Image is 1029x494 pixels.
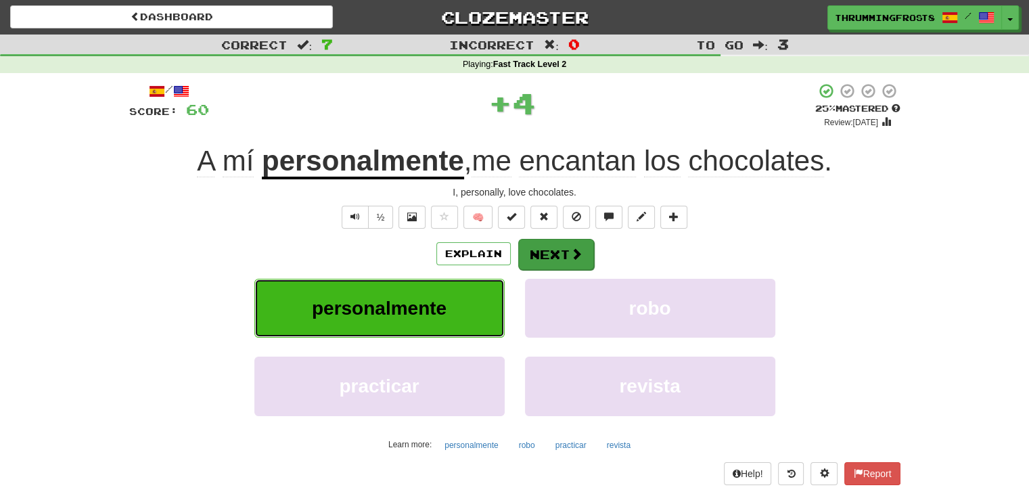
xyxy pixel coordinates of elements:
span: To go [696,38,744,51]
div: Mastered [815,103,900,115]
button: Help! [724,462,772,485]
small: Learn more: [388,440,432,449]
button: Play sentence audio (ctl+space) [342,206,369,229]
a: Dashboard [10,5,333,28]
button: practicar [548,435,594,455]
button: Discuss sentence (alt+u) [595,206,622,229]
span: / [965,11,971,20]
button: ½ [368,206,394,229]
span: , . [464,145,832,177]
span: ThrummingFrost8247 [835,12,935,24]
button: Round history (alt+y) [778,462,804,485]
div: Text-to-speech controls [339,206,394,229]
span: + [488,83,512,123]
button: revista [599,435,638,455]
button: Favorite sentence (alt+f) [431,206,458,229]
span: : [297,39,312,51]
span: : [544,39,559,51]
span: me [472,145,511,177]
span: 4 [512,86,536,120]
button: personalmente [437,435,505,455]
span: encantan [519,145,636,177]
span: A [197,145,214,177]
strong: Fast Track Level 2 [493,60,567,69]
button: revista [525,357,775,416]
span: : [753,39,768,51]
button: Ignore sentence (alt+i) [563,206,590,229]
span: mí [223,145,254,177]
span: robo [628,298,670,319]
span: personalmente [312,298,447,319]
button: Explain [436,242,511,265]
a: Clozemaster [353,5,676,29]
button: Next [518,239,594,270]
button: Add to collection (alt+a) [660,206,687,229]
span: 3 [777,36,789,52]
button: Edit sentence (alt+d) [628,206,655,229]
a: ThrummingFrost8247 / [827,5,1002,30]
span: Score: [129,106,178,117]
span: 7 [321,36,333,52]
button: Reset to 0% Mastered (alt+r) [530,206,557,229]
button: robo [525,279,775,338]
span: chocolates [688,145,824,177]
span: 60 [186,101,209,118]
span: Incorrect [449,38,534,51]
button: robo [511,435,543,455]
button: Show image (alt+x) [398,206,426,229]
u: personalmente [262,145,464,179]
span: los [644,145,681,177]
span: practicar [339,376,419,397]
div: I, personally, love chocolates. [129,185,900,199]
span: Correct [221,38,288,51]
button: Report [844,462,900,485]
span: 0 [568,36,580,52]
small: Review: [DATE] [824,118,878,127]
div: / [129,83,209,99]
span: 25 % [815,103,836,114]
button: personalmente [254,279,505,338]
button: 🧠 [463,206,493,229]
button: Set this sentence to 100% Mastered (alt+m) [498,206,525,229]
button: practicar [254,357,505,416]
span: revista [619,376,680,397]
